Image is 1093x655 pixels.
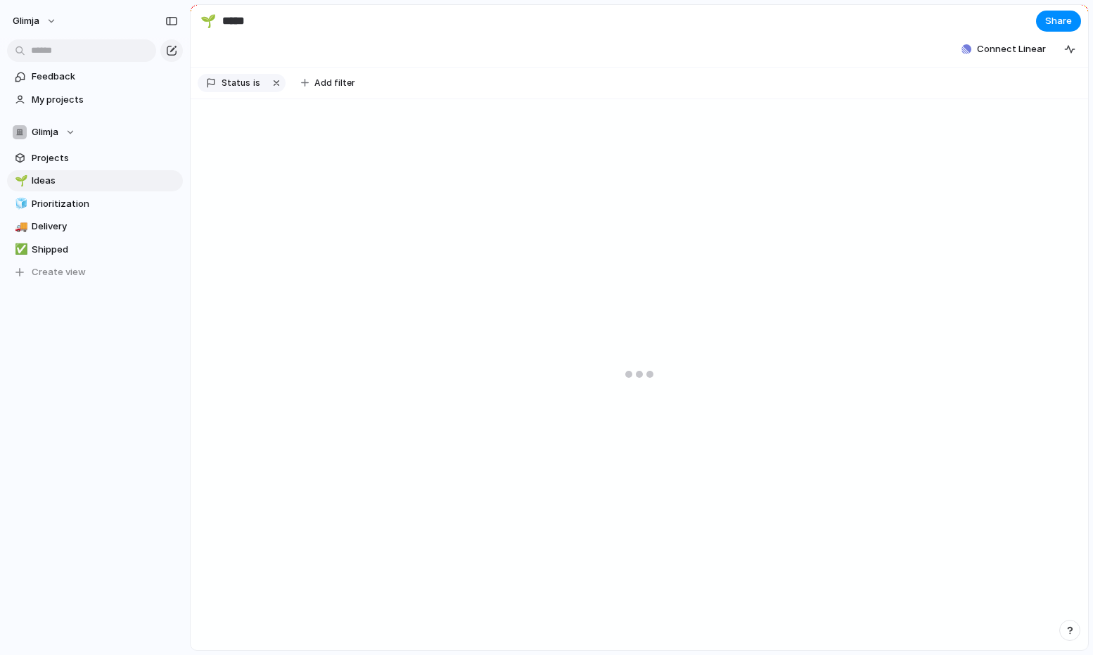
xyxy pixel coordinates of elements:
[1036,11,1081,32] button: Share
[7,216,183,237] a: 🚚Delivery
[250,75,263,91] button: is
[15,173,25,189] div: 🌱
[32,151,178,165] span: Projects
[32,243,178,257] span: Shipped
[13,243,27,257] button: ✅
[7,262,183,283] button: Create view
[222,77,250,89] span: Status
[13,14,39,28] span: Glimja
[253,77,260,89] span: is
[977,42,1046,56] span: Connect Linear
[7,66,183,87] a: Feedback
[13,220,27,234] button: 🚚
[15,196,25,212] div: 🧊
[15,241,25,257] div: ✅
[32,125,58,139] span: Glimja
[7,193,183,215] a: 🧊Prioritization
[956,39,1052,60] button: Connect Linear
[32,197,178,211] span: Prioritization
[7,148,183,169] a: Projects
[1045,14,1072,28] span: Share
[13,174,27,188] button: 🌱
[7,122,183,143] button: Glimja
[7,239,183,260] a: ✅Shipped
[7,89,183,110] a: My projects
[32,220,178,234] span: Delivery
[32,174,178,188] span: Ideas
[197,10,219,32] button: 🌱
[200,11,216,30] div: 🌱
[32,93,178,107] span: My projects
[15,219,25,235] div: 🚚
[6,10,64,32] button: Glimja
[32,265,86,279] span: Create view
[7,170,183,191] a: 🌱Ideas
[293,73,364,93] button: Add filter
[32,70,178,84] span: Feedback
[314,77,355,89] span: Add filter
[13,197,27,211] button: 🧊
